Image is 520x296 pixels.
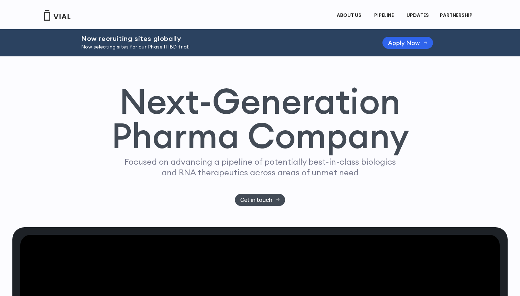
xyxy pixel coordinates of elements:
a: PARTNERSHIPMenu Toggle [434,10,480,21]
span: Apply Now [388,40,420,45]
h1: Next-Generation Pharma Company [111,84,409,153]
span: Get in touch [240,197,272,202]
img: Vial Logo [43,10,71,21]
a: ABOUT USMenu Toggle [331,10,368,21]
p: Now selecting sites for our Phase II IBD trial! [81,43,365,51]
p: Focused on advancing a pipeline of potentially best-in-class biologics and RNA therapeutics acros... [121,156,399,178]
a: Get in touch [235,194,285,206]
a: UPDATES [401,10,434,21]
a: Apply Now [382,37,433,49]
h2: Now recruiting sites globally [81,35,365,42]
a: PIPELINEMenu Toggle [369,10,401,21]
